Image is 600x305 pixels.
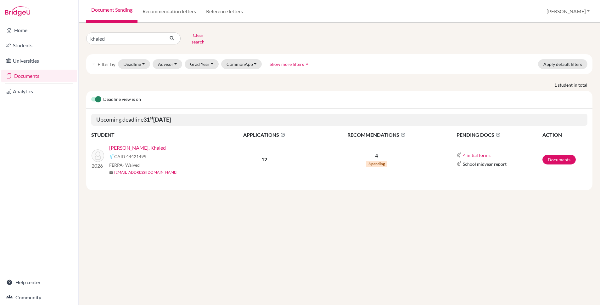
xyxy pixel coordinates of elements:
[1,55,77,67] a: Universities
[1,70,77,82] a: Documents
[91,61,96,66] i: filter_list
[463,161,507,167] span: School midyear report
[1,291,77,304] a: Community
[114,170,177,175] a: [EMAIL_ADDRESS][DOMAIN_NAME]
[270,61,304,67] span: Show more filters
[221,59,262,69] button: CommonApp
[185,59,219,69] button: Grad Year
[86,32,164,44] input: Find student by name...
[123,162,140,168] span: - Waived
[304,61,310,67] i: arrow_drop_up
[538,59,587,69] button: Apply default filters
[153,59,182,69] button: Advisor
[558,82,592,88] span: student in total
[1,39,77,52] a: Students
[109,154,114,159] img: Common App logo
[114,153,146,160] span: CAID 44421499
[264,59,316,69] button: Show more filtersarrow_drop_up
[544,5,592,17] button: [PERSON_NAME]
[1,24,77,37] a: Home
[91,114,587,126] h5: Upcoming deadline
[98,61,115,67] span: Filter by
[1,85,77,98] a: Analytics
[92,149,104,162] img: Shehab Waked, Khaled
[181,30,216,47] button: Clear search
[91,131,217,139] th: STUDENT
[92,162,104,170] p: 2026
[366,161,387,167] span: 3 pending
[312,152,441,159] p: 4
[109,171,113,175] span: mail
[261,156,267,162] b: 12
[463,152,491,159] button: 4 initial forms
[109,144,166,152] a: [PERSON_NAME], Khaled
[5,6,30,16] img: Bridge-U
[457,161,462,166] img: Common App logo
[457,131,542,139] span: PENDING DOCS
[118,59,150,69] button: Deadline
[109,162,140,168] span: FERPA
[542,155,576,164] a: Documents
[554,82,558,88] strong: 1
[1,276,77,289] a: Help center
[542,131,587,139] th: ACTION
[103,96,141,103] span: Deadline view is on
[217,131,311,139] span: APPLICATIONS
[457,152,462,158] img: Common App logo
[143,116,171,123] b: 31 [DATE]
[312,131,441,139] span: RECOMMENDATIONS
[150,115,153,120] sup: st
